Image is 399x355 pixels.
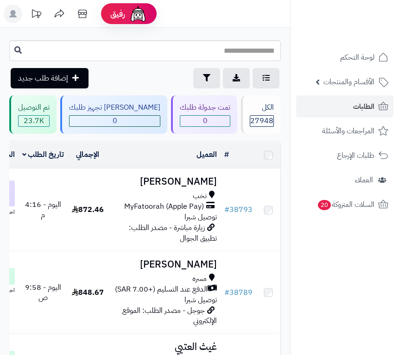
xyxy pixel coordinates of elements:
[169,95,239,134] a: تمت جدولة طلبك 0
[111,342,217,352] h3: غيث العتيي
[296,144,393,167] a: طلبات الإرجاع
[111,259,217,270] h3: [PERSON_NAME]
[19,116,49,126] span: 23.7K
[355,174,373,187] span: العملاء
[322,125,374,137] span: المراجعات والأسئلة
[337,149,374,162] span: طلبات الإرجاع
[296,169,393,191] a: العملاء
[184,212,217,223] span: توصيل شبرا
[25,199,61,221] span: اليوم - 4:16 م
[184,294,217,305] span: توصيل شبرا
[129,222,217,244] span: زيارة مباشرة - مصدر الطلب: تطبيق الجوال
[70,116,160,126] span: 0
[224,287,253,298] a: #38789
[296,193,393,216] a: السلات المتروكة20
[111,176,217,187] h3: [PERSON_NAME]
[323,75,374,88] span: الأقسام والمنتجات
[58,95,169,134] a: [PERSON_NAME] تجهيز طلبك 0
[124,201,204,212] span: MyFatoorah (Apple Pay)
[224,204,229,215] span: #
[340,51,374,64] span: لوحة التحكم
[296,46,393,69] a: لوحة التحكم
[224,287,229,298] span: #
[25,282,61,304] span: اليوم - 9:58 ص
[18,73,68,84] span: إضافة طلب جديد
[76,149,99,160] a: الإجمالي
[122,305,217,327] span: جوجل - مصدر الطلب: الموقع الإلكتروني
[317,198,374,211] span: السلات المتروكة
[180,116,230,126] span: 0
[11,68,89,88] a: إضافة طلب جديد
[239,95,283,134] a: الكل27948
[110,8,125,19] span: رفيق
[7,95,58,134] a: تم التوصيل 23.7K
[115,284,208,295] span: الدفع عند التسليم (+7.00 SAR)
[72,204,104,215] span: 872.46
[69,102,160,113] div: [PERSON_NAME] تجهيز طلبك
[196,149,217,160] a: العميل
[250,102,274,113] div: الكل
[19,116,49,126] div: 23720
[250,116,273,126] span: 27948
[296,120,393,142] a: المراجعات والأسئلة
[72,287,104,298] span: 848.67
[224,204,253,215] a: #38793
[18,102,50,113] div: تم التوصيل
[22,149,64,160] a: تاريخ الطلب
[129,5,147,23] img: ai-face.png
[224,149,229,160] a: #
[296,95,393,118] a: الطلبات
[25,5,48,25] a: تحديثات المنصة
[192,274,207,284] span: مسره
[180,102,230,113] div: تمت جدولة طلبك
[193,191,207,201] span: نخب
[353,100,374,113] span: الطلبات
[318,200,331,210] span: 20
